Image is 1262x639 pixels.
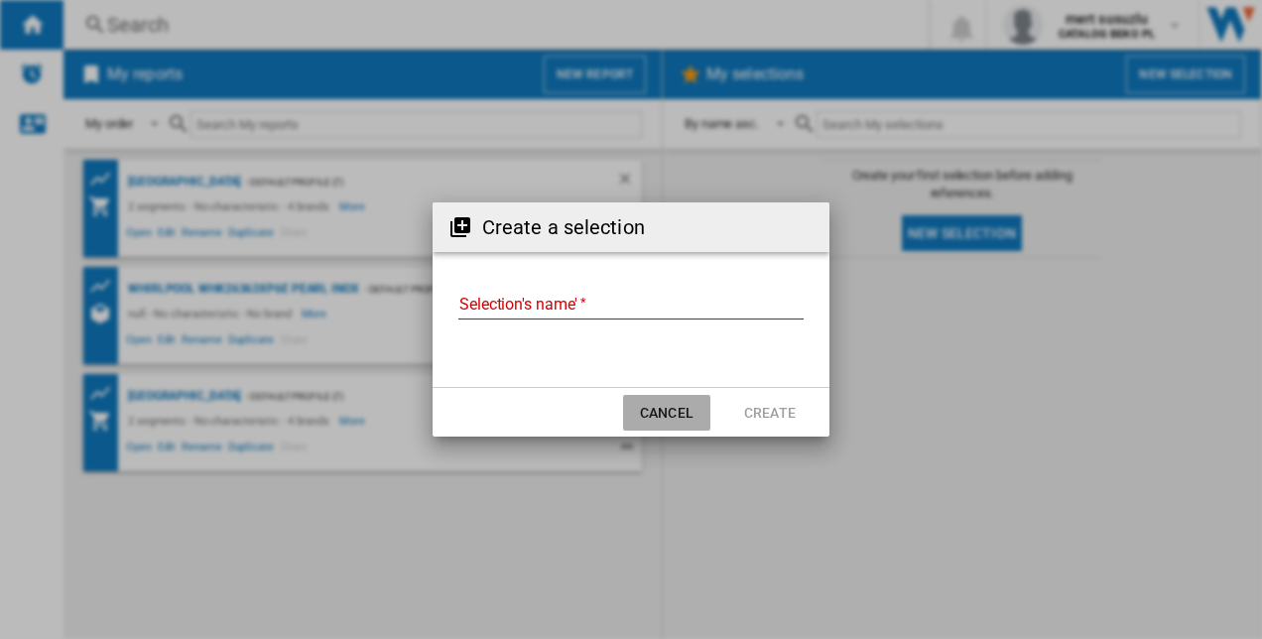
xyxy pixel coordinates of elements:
[782,207,821,247] button: Close dialog
[726,395,814,431] button: Create
[482,213,645,241] h2: Create a selection
[623,395,710,431] button: Cancel
[433,202,829,437] md-dialog: {{::options.title}} {{::options.placeholder}} ...
[790,215,814,239] md-icon: Close dialog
